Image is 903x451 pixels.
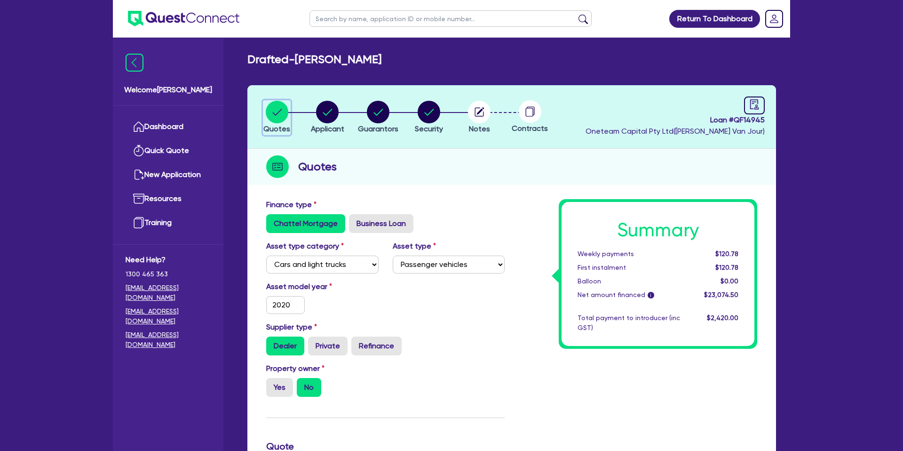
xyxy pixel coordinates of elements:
a: Quick Quote [126,139,211,163]
img: new-application [133,169,144,180]
span: Oneteam Capital Pty Ltd ( [PERSON_NAME] Van Jour ) [586,127,765,136]
label: Asset type category [266,241,344,252]
div: Net amount financed [570,290,687,300]
span: Loan # QF14945 [586,114,765,126]
label: Private [308,337,348,355]
a: Dashboard [126,115,211,139]
label: Business Loan [349,214,413,233]
div: Weekly payments [570,249,687,259]
a: New Application [126,163,211,187]
a: [EMAIL_ADDRESS][DOMAIN_NAME] [126,306,211,326]
span: audit [749,99,760,110]
span: $0.00 [721,277,738,285]
img: icon-menu-close [126,54,143,72]
img: step-icon [266,155,289,178]
label: Property owner [266,363,325,374]
input: Search by name, application ID or mobile number... [309,10,592,27]
span: Quotes [263,124,290,133]
img: training [133,217,144,228]
span: i [648,292,654,298]
a: Return To Dashboard [669,10,760,28]
label: Finance type [266,199,317,210]
span: Guarantors [358,124,398,133]
span: $23,074.50 [704,291,738,298]
div: Total payment to introducer (inc GST) [570,313,687,333]
span: Welcome [PERSON_NAME] [124,84,212,96]
button: Notes [467,100,491,135]
span: $120.78 [715,250,738,258]
a: [EMAIL_ADDRESS][DOMAIN_NAME] [126,330,211,350]
span: Security [415,124,443,133]
div: First instalment [570,263,687,273]
span: Need Help? [126,254,211,266]
label: Asset model year [259,281,386,292]
label: Chattel Mortgage [266,214,345,233]
label: Refinance [351,337,402,355]
a: audit [744,97,765,114]
a: Dropdown toggle [762,7,786,31]
label: Supplier type [266,322,317,333]
h2: Drafted - [PERSON_NAME] [247,53,381,66]
button: Security [414,100,444,135]
img: quest-connect-logo-blue [128,11,239,26]
label: No [297,378,321,397]
img: quick-quote [133,145,144,156]
span: Applicant [311,124,344,133]
button: Applicant [310,100,345,135]
a: Resources [126,187,211,211]
button: Guarantors [357,100,399,135]
label: Dealer [266,337,304,355]
h2: Quotes [298,158,337,175]
div: Balloon [570,276,687,286]
a: Training [126,211,211,235]
span: Notes [469,124,490,133]
span: $120.78 [715,264,738,271]
span: $2,420.00 [707,314,738,322]
label: Asset type [393,241,436,252]
a: [EMAIL_ADDRESS][DOMAIN_NAME] [126,283,211,303]
button: Quotes [263,100,291,135]
img: resources [133,193,144,204]
span: 1300 465 363 [126,269,211,279]
span: Contracts [512,124,548,133]
h1: Summary [578,219,738,242]
label: Yes [266,378,293,397]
